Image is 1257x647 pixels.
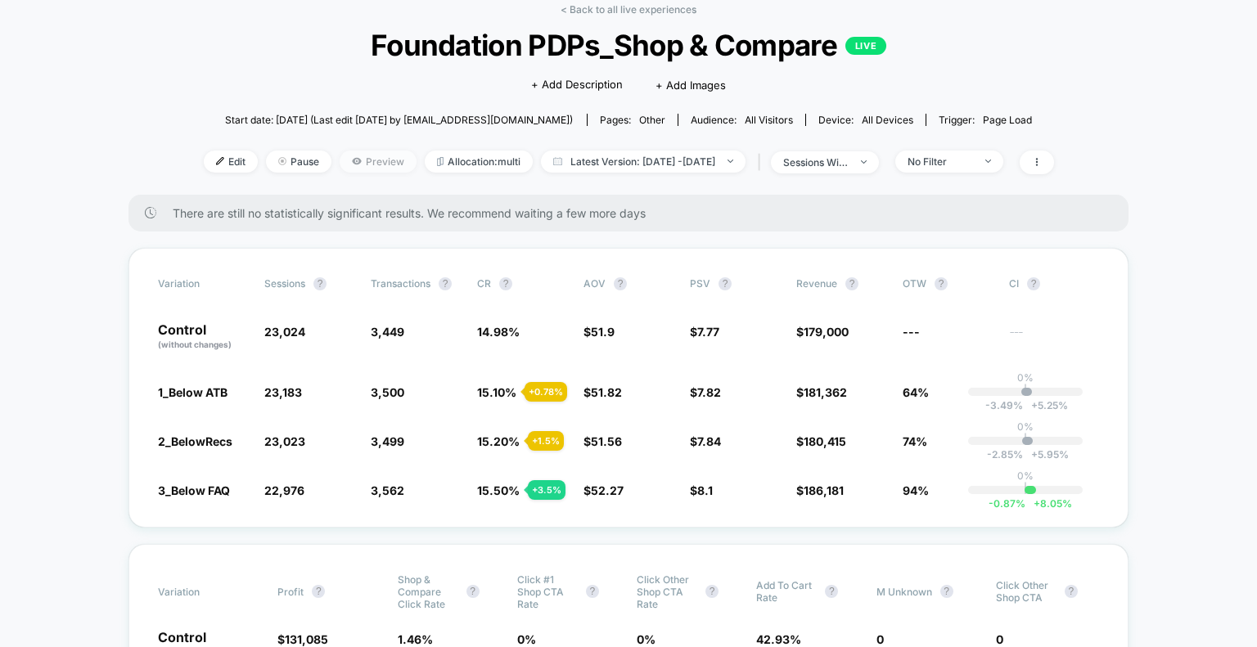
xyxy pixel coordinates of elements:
span: OTW [903,277,993,290]
span: 3_Below FAQ [158,483,230,497]
p: | [1024,384,1027,396]
span: 94% [903,483,929,497]
img: edit [216,157,224,165]
span: 5.25 % [1023,399,1068,411]
span: Pause [266,151,331,173]
span: 64% [903,385,929,399]
span: M Unknown [876,586,932,598]
span: all devices [862,114,913,126]
span: $ [690,325,719,339]
span: AOV [583,277,606,290]
span: Click Other Shop CTA rate [637,573,697,610]
span: CR [477,277,491,290]
span: 51.9 [591,325,615,339]
img: end [278,157,286,165]
span: 15.10 % [477,385,516,399]
span: $ [796,385,847,399]
span: $ [796,434,846,448]
span: Page Load [983,114,1032,126]
img: calendar [553,157,562,165]
button: ? [586,585,599,598]
img: rebalance [437,157,444,166]
span: 131,085 [285,632,328,646]
span: (without changes) [158,339,232,349]
span: -3.49 % [985,399,1023,411]
span: Add To Cart Rate [756,579,817,604]
span: $ [690,483,713,497]
span: Revenue [796,277,837,290]
span: 51.56 [591,434,622,448]
button: ? [499,277,512,290]
span: 74% [903,434,927,448]
div: Audience: [691,114,793,126]
div: Trigger: [939,114,1032,126]
span: 15.20 % [477,434,520,448]
span: Preview [340,151,417,173]
button: ? [1065,585,1078,598]
span: Click Other Shop CTA [996,579,1057,604]
span: 0 [996,632,1003,646]
span: 5.95 % [1023,448,1069,461]
span: 52.27 [591,483,624,497]
span: CI [1009,277,1099,290]
span: 15.50 % [477,483,520,497]
span: 1.46 % [398,632,433,646]
button: ? [312,585,325,598]
button: ? [1027,277,1040,290]
button: ? [825,585,838,598]
div: + 1.5 % [528,431,564,451]
img: end [861,160,867,164]
span: 51.82 [591,385,622,399]
button: ? [614,277,627,290]
span: $ [583,385,622,399]
span: 3,449 [371,325,404,339]
button: ? [719,277,732,290]
span: -0.87 % [989,497,1025,510]
span: -2.85 % [987,448,1023,461]
span: other [639,114,665,126]
span: 3,499 [371,434,404,448]
p: | [1024,482,1027,494]
span: Profit [277,586,304,598]
span: 7.84 [697,434,721,448]
span: $ [277,632,328,646]
span: $ [583,483,624,497]
span: + [1031,399,1038,411]
span: Shop & Compare Click rate [398,573,458,610]
span: Transactions [371,277,430,290]
span: Device: [805,114,926,126]
span: 8.1 [697,483,713,497]
p: Control [158,323,248,351]
span: 181,362 [804,385,847,399]
span: Click #1 Shop CTA rate [517,573,578,610]
span: Start date: [DATE] (Last edit [DATE] by [EMAIL_ADDRESS][DOMAIN_NAME]) [225,114,573,126]
span: 23,023 [264,434,305,448]
span: + Add Images [656,79,726,92]
p: 0% [1017,470,1034,482]
span: 7.77 [697,325,719,339]
span: --- [1009,327,1099,351]
span: Latest Version: [DATE] - [DATE] [541,151,746,173]
img: end [728,160,733,163]
button: ? [466,585,480,598]
img: end [985,160,991,163]
span: 3,562 [371,483,404,497]
span: Variation [158,573,248,610]
div: Pages: [600,114,665,126]
span: Variation [158,277,248,290]
button: ? [313,277,327,290]
span: 23,024 [264,325,305,339]
span: Edit [204,151,258,173]
span: All Visitors [745,114,793,126]
a: < Back to all live experiences [561,3,696,16]
button: ? [705,585,719,598]
span: + [1031,448,1038,461]
span: $ [690,434,721,448]
span: 2_BelowRecs [158,434,232,448]
span: --- [903,325,920,339]
button: ? [940,585,953,598]
div: + 0.78 % [525,382,567,402]
span: Sessions [264,277,305,290]
button: ? [845,277,858,290]
span: 1_Below ATB [158,385,228,399]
